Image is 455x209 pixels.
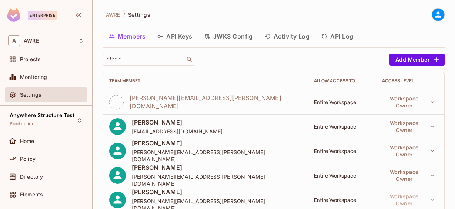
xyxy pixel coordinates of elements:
[132,173,302,187] span: [PERSON_NAME][EMAIL_ADDRESS][PERSON_NAME][DOMAIN_NAME]
[314,99,370,106] div: Entire Workspace
[128,11,150,18] span: Settings
[8,35,20,46] span: A
[109,78,302,84] div: Team Member
[7,8,20,22] img: SReyMgAAAABJRU5ErkJggg==
[314,147,370,155] div: Entire Workspace
[20,138,34,144] span: Home
[20,56,41,62] span: Projects
[130,94,302,110] span: [PERSON_NAME][EMAIL_ADDRESS][PERSON_NAME][DOMAIN_NAME]
[20,156,36,162] span: Policy
[379,192,438,207] button: Workspace Owner
[28,11,57,20] div: Enterprise
[314,123,370,130] div: Entire Workspace
[10,121,35,127] span: Production
[379,119,438,134] button: Workspace Owner
[132,128,223,135] span: [EMAIL_ADDRESS][DOMAIN_NAME]
[24,38,39,44] span: Workspace: AWRE
[389,54,445,66] button: Add Member
[20,92,41,98] span: Settings
[103,27,151,46] button: Members
[379,168,438,183] button: Workspace Owner
[314,78,370,84] div: Allow Access to
[123,11,125,18] li: /
[315,27,359,46] button: API Log
[132,149,302,163] span: [PERSON_NAME][EMAIL_ADDRESS][PERSON_NAME][DOMAIN_NAME]
[198,27,259,46] button: JWKS Config
[132,139,302,147] span: [PERSON_NAME]
[132,188,302,196] span: [PERSON_NAME]
[20,74,47,80] span: Monitoring
[382,78,438,84] div: Access Level
[132,118,223,126] span: [PERSON_NAME]
[259,27,316,46] button: Activity Log
[20,192,43,198] span: Elements
[151,27,198,46] button: API Keys
[314,172,370,179] div: Entire Workspace
[379,143,438,158] button: Workspace Owner
[379,94,438,109] button: Workspace Owner
[10,112,74,118] span: Anywhere Structure Test
[106,11,120,18] span: AWRE
[20,174,43,180] span: Directory
[314,196,370,203] div: Entire Workspace
[132,163,302,172] span: [PERSON_NAME]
